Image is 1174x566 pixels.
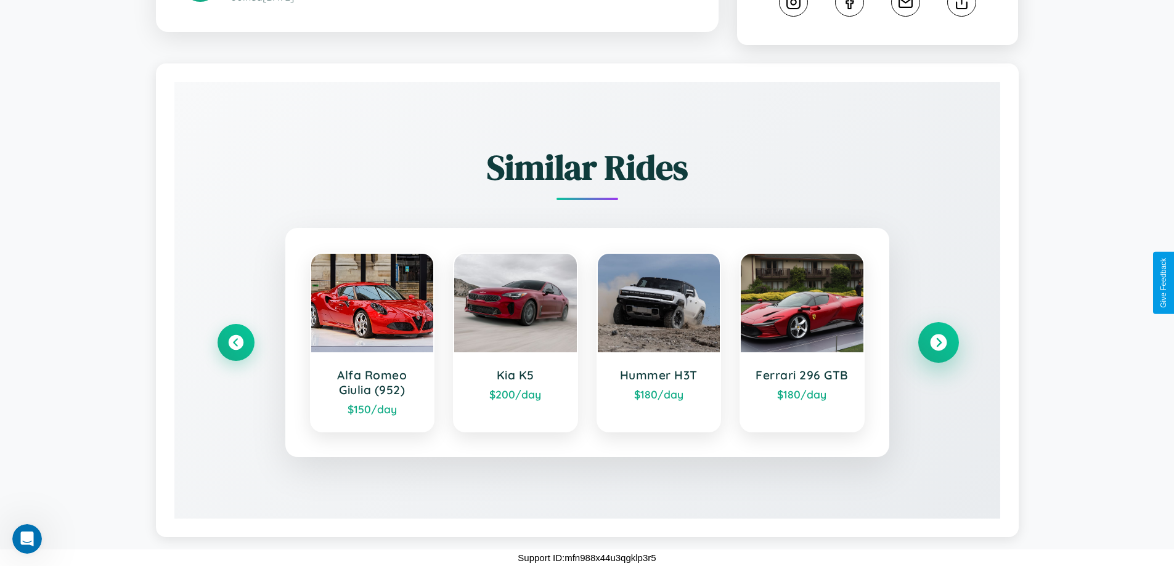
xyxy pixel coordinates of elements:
[218,144,957,191] h2: Similar Rides
[310,253,435,432] a: Alfa Romeo Giulia (952)$150/day
[12,524,42,554] iframe: Intercom live chat
[753,368,851,382] h3: Ferrari 296 GTB
[740,253,865,432] a: Ferrari 296 GTB$180/day
[610,387,708,401] div: $ 180 /day
[453,253,578,432] a: Kia K5$200/day
[753,387,851,401] div: $ 180 /day
[324,402,422,416] div: $ 150 /day
[518,549,656,566] p: Support ID: mfn988x44u3qgklp3r5
[467,387,565,401] div: $ 200 /day
[324,368,422,397] h3: Alfa Romeo Giulia (952)
[1159,258,1168,308] div: Give Feedback
[467,368,565,382] h3: Kia K5
[597,253,722,432] a: Hummer H3T$180/day
[610,368,708,382] h3: Hummer H3T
